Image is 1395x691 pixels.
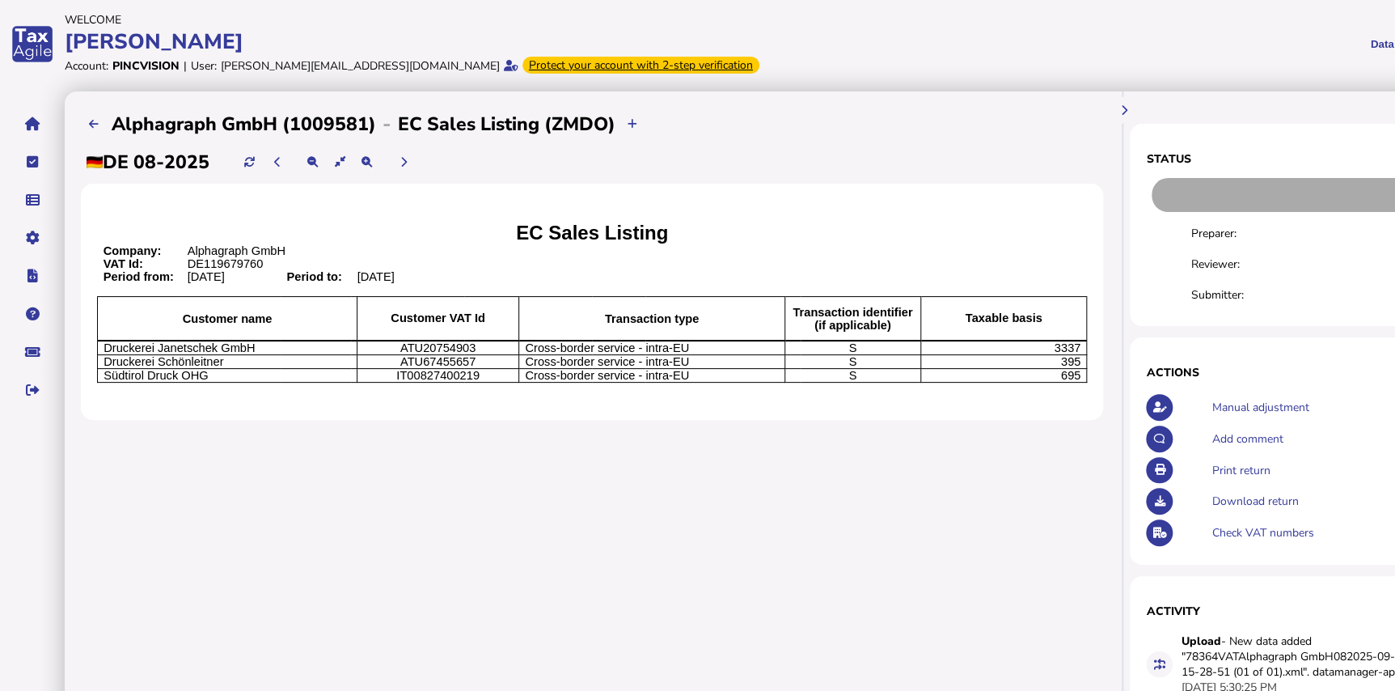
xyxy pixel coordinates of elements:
[188,270,225,283] span: [DATE]
[398,112,615,137] h2: EC Sales Listing (ZMDO)
[1146,519,1173,546] button: Check VAT numbers on return.
[15,221,49,255] button: Manage settings
[15,297,49,331] button: Help pages
[15,259,49,293] button: Developer hub links
[188,244,285,257] span: Alphagraph GmbH
[605,312,699,325] span: Transaction type
[400,355,476,368] span: ATU67455657
[516,222,668,244] span: EC Sales Listing
[1110,97,1137,124] button: Hide
[26,200,40,201] i: Data manager
[1146,488,1173,515] button: Download return
[504,60,518,71] i: Email verified
[525,369,689,382] span: Cross-border service - intra-EU
[104,244,162,257] b: Company:
[848,369,856,382] span: S
[236,149,263,176] button: Refresh data for current period
[81,111,108,138] button: Upload list
[15,145,49,179] button: Tasks
[376,111,398,137] div: -
[104,257,143,270] b: VAT Id:
[15,183,49,217] button: Data manager
[112,112,376,137] h2: Alphagraph GmbH (1009581)
[1146,457,1173,484] button: Open printable view of return.
[183,312,273,325] b: Customer name
[221,58,500,74] div: [PERSON_NAME][EMAIL_ADDRESS][DOMAIN_NAME]
[400,341,476,354] span: ATU20754903
[112,58,180,74] div: Pincvision
[188,257,264,270] span: DE119679760
[299,149,326,176] button: Make the return view smaller
[15,373,49,407] button: Sign out
[1061,355,1080,368] span: 395
[264,149,291,176] button: Previous period
[1055,341,1081,354] span: 3337
[1146,426,1173,452] button: Make a comment in the activity log.
[793,306,912,332] b: Transaction identifier (if applicable)
[353,149,380,176] button: Make the return view larger
[15,107,49,141] button: Home
[104,355,223,368] span: Druckerei Schönleitner
[65,28,927,56] div: [PERSON_NAME]
[357,270,395,283] span: [DATE]
[525,341,689,354] span: Cross-border service - intra-EU
[65,58,108,74] div: Account:
[1154,659,1165,670] i: Data for this filing changed
[1190,287,1395,303] div: Submitter:
[191,58,217,74] div: User:
[1146,394,1173,421] button: Make an adjustment to this return.
[87,150,209,175] h2: DE 08-2025
[396,369,480,382] span: IT00827400219
[966,312,1042,324] span: Taxable basis
[104,341,255,354] span: Druckerei Janetschek GmbH
[1190,226,1395,241] div: Preparer:
[104,369,209,382] span: Südtirol Druck OHG
[1061,369,1080,382] span: 695
[327,149,353,176] button: Reset the return view
[619,111,646,138] button: Upload transactions
[87,156,103,168] img: de.png
[184,58,187,74] div: |
[286,270,341,283] b: Period to:
[1190,256,1395,272] div: Reviewer:
[390,149,416,176] button: Next period
[525,355,689,368] span: Cross-border service - intra-EU
[1181,634,1220,649] strong: Upload
[391,312,485,324] b: Customer VAT Id
[104,270,174,283] b: Period from:
[848,341,856,354] span: S
[848,355,856,368] span: S
[522,57,759,74] div: From Oct 1, 2025, 2-step verification will be required to login. Set it up now...
[65,12,927,28] div: Welcome
[15,335,49,369] button: Raise a support ticket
